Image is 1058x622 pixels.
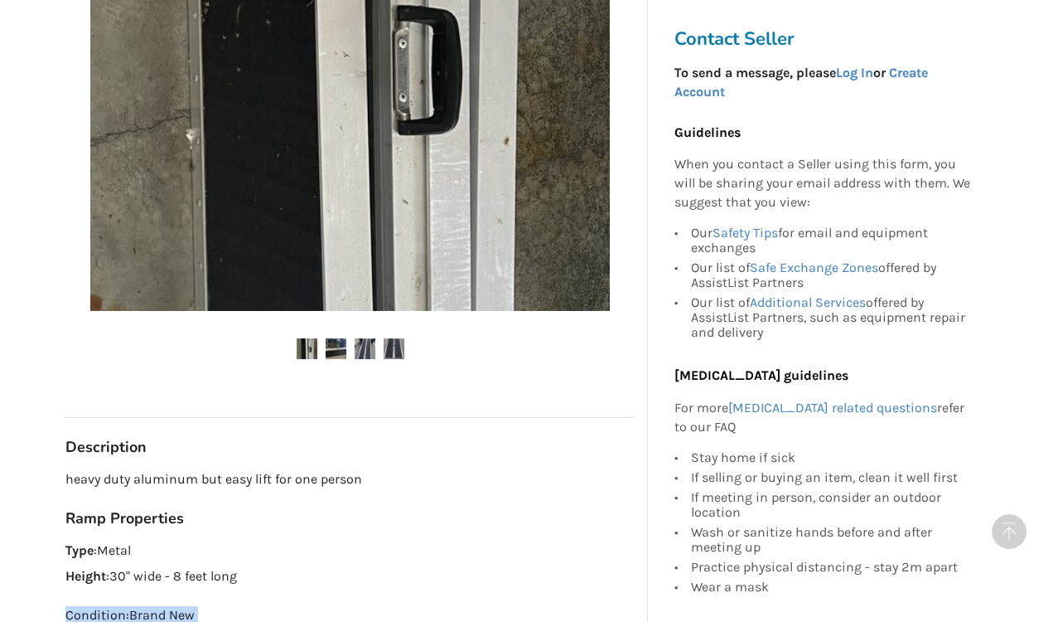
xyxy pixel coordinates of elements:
[713,225,778,241] a: Safety Tips
[836,65,873,80] a: Log In
[65,542,635,561] p: : Metal
[355,338,375,359] img: ramp for loading mobility scooter etc. to pickup or suv-ramp-mobility-surrey-assistlist-listing
[326,338,346,359] img: ramp for loading mobility scooter etc. to pickup or suv-ramp-mobility-surrey-assistlist-listing
[750,294,866,310] a: Additional Services
[691,450,971,468] div: Stay home if sick
[65,568,106,584] strong: Height
[65,509,635,528] h3: Ramp Properties
[674,27,979,51] h3: Contact Seller
[691,488,971,522] div: If meeting in person, consider an outdoor location
[750,260,878,275] a: Safe Exchange Zones
[674,156,971,213] p: When you contact a Seller using this form, you will be sharing your email address with them. We s...
[297,338,317,359] img: ramp for loading mobility scooter etc. to pickup or suv-ramp-mobility-surrey-assistlist-listing
[65,470,635,489] p: heavy duty aluminum but easy lift for one person
[728,400,937,415] a: [MEDICAL_DATA] related questions
[65,542,94,558] strong: Type
[691,293,971,340] div: Our list of offered by AssistList Partners, such as equipment repair and delivery
[691,468,971,488] div: If selling or buying an item, clean it well first
[691,226,971,258] div: Our for email and equipment exchanges
[674,65,928,100] strong: To send a message, please or
[674,399,971,437] p: For more refer to our FAQ
[691,577,971,595] div: Wear a mask
[65,438,635,457] h3: Description
[384,338,404,359] img: ramp for loading mobility scooter etc. to pickup or suv-ramp-mobility-surrey-assistlist-listing
[674,124,741,140] b: Guidelines
[65,567,635,586] p: : 30" wide - 8 feet long
[674,367,848,383] b: [MEDICAL_DATA] guidelines
[691,258,971,293] div: Our list of offered by AssistList Partners
[691,557,971,577] div: Practice physical distancing - stay 2m apart
[691,522,971,557] div: Wash or sanitize hands before and after meeting up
